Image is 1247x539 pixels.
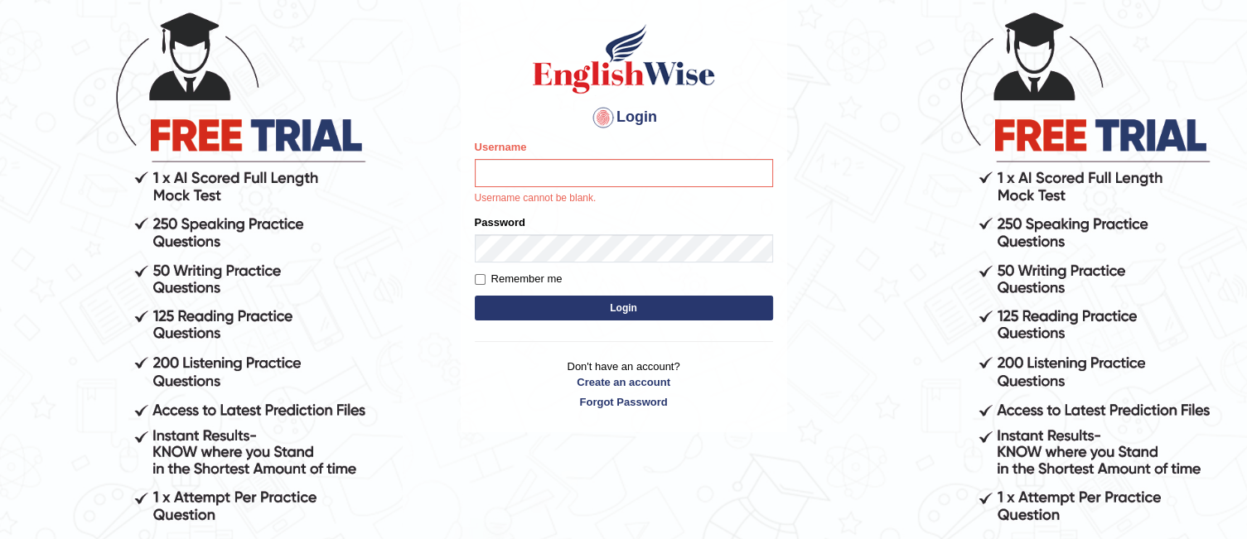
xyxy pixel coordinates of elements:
[475,214,525,230] label: Password
[475,139,527,155] label: Username
[475,374,773,390] a: Create an account
[529,22,718,96] img: Logo of English Wise sign in for intelligent practice with AI
[475,274,486,285] input: Remember me
[475,191,773,206] p: Username cannot be blank.
[475,359,773,410] p: Don't have an account?
[475,296,773,320] button: Login
[475,104,773,131] h4: Login
[475,271,563,287] label: Remember me
[475,394,773,410] a: Forgot Password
